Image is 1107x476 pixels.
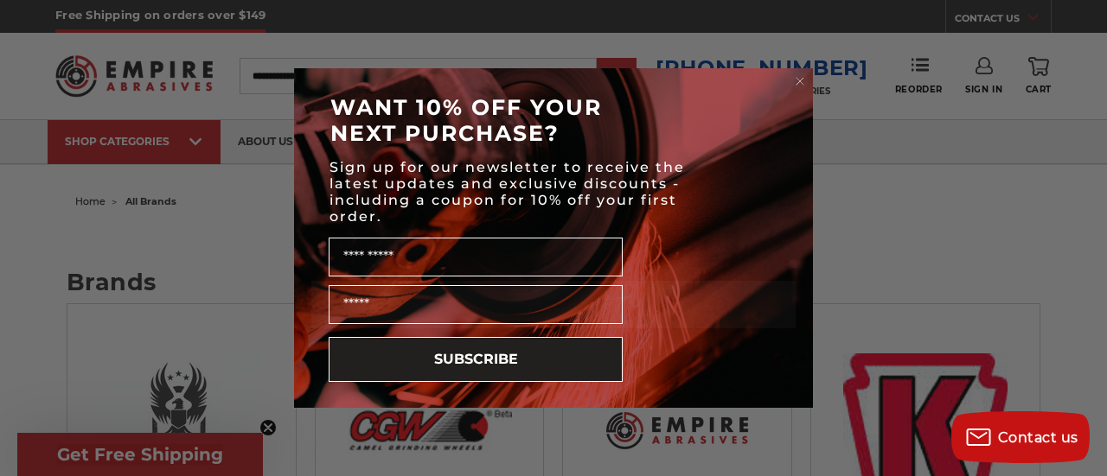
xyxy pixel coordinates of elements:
button: SUBSCRIBE [329,337,623,382]
span: Contact us [998,429,1078,446]
span: Sign up for our newsletter to receive the latest updates and exclusive discounts - including a co... [330,159,685,225]
span: WANT 10% OFF YOUR NEXT PURCHASE? [330,94,602,146]
button: Contact us [951,411,1090,463]
button: Close dialog [791,73,809,90]
input: Email [329,285,623,324]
